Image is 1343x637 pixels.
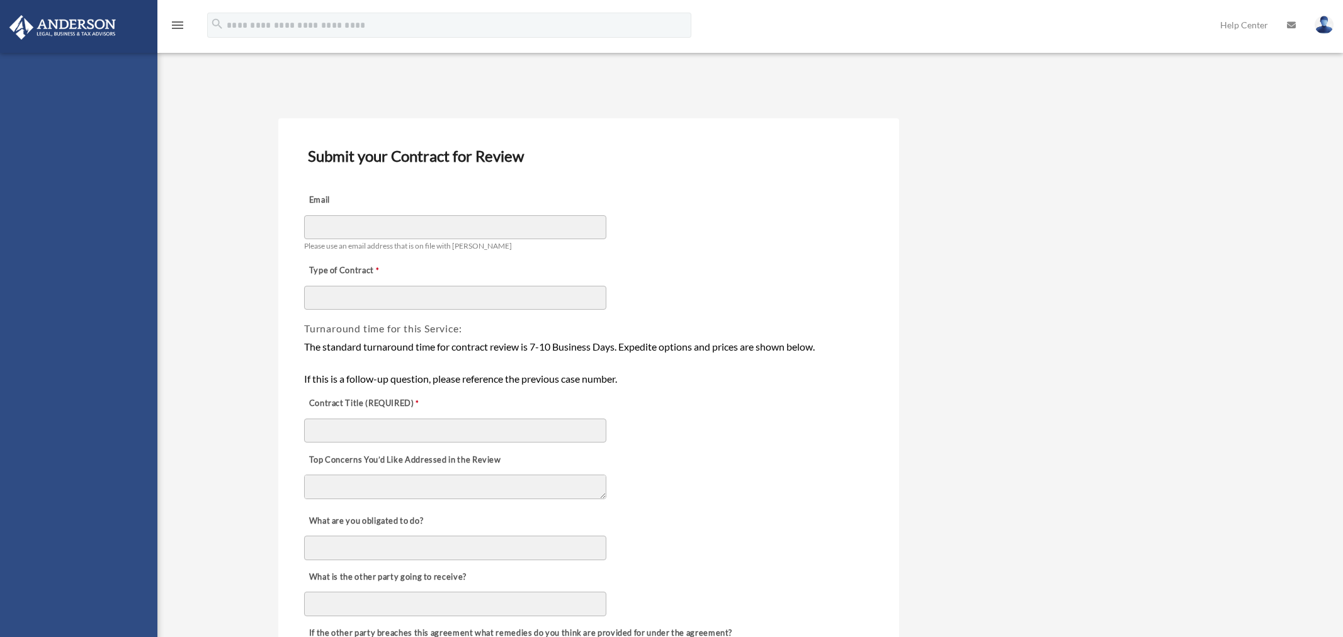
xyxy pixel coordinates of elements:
[6,15,120,40] img: Anderson Advisors Platinum Portal
[170,18,185,33] i: menu
[303,143,875,169] h3: Submit your Contract for Review
[304,395,430,413] label: Contract Title (REQUIRED)
[304,339,873,387] div: The standard turnaround time for contract review is 7-10 Business Days. Expedite options and pric...
[304,322,462,334] span: Turnaround time for this Service:
[1315,16,1334,34] img: User Pic
[170,22,185,33] a: menu
[304,451,504,469] label: Top Concerns You’d Like Addressed in the Review
[304,191,430,209] label: Email
[304,262,430,280] label: Type of Contract
[304,512,430,530] label: What are you obligated to do?
[304,568,470,586] label: What is the other party going to receive?
[210,17,224,31] i: search
[304,241,512,251] span: Please use an email address that is on file with [PERSON_NAME]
